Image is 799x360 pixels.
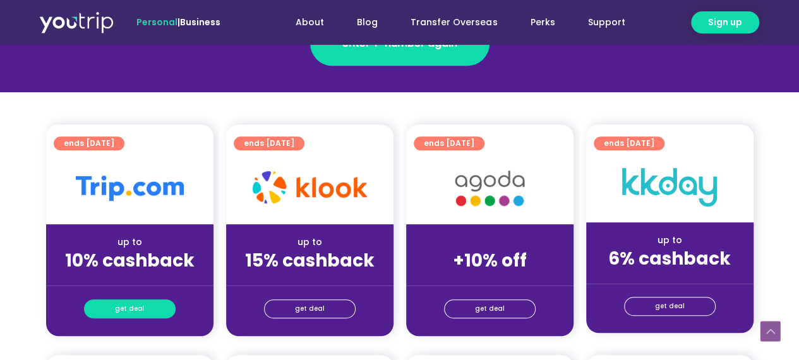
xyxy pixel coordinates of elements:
[514,11,571,34] a: Perks
[56,236,203,249] div: up to
[478,236,502,248] span: up to
[571,11,641,34] a: Support
[264,299,356,318] a: get deal
[475,300,505,318] span: get deal
[608,246,731,271] strong: 6% cashback
[596,270,743,284] div: (for stays only)
[416,272,563,285] div: (for stays only)
[136,16,177,28] span: Personal
[136,16,220,28] span: |
[691,11,759,33] a: Sign up
[56,272,203,285] div: (for stays only)
[444,299,536,318] a: get deal
[255,11,641,34] nav: Menu
[624,297,716,316] a: get deal
[604,136,654,150] span: ends [DATE]
[245,248,375,273] strong: 15% cashback
[236,236,383,249] div: up to
[65,248,195,273] strong: 10% cashback
[234,136,304,150] a: ends [DATE]
[655,297,685,315] span: get deal
[180,16,220,28] a: Business
[596,234,743,247] div: up to
[414,136,484,150] a: ends [DATE]
[244,136,294,150] span: ends [DATE]
[424,136,474,150] span: ends [DATE]
[708,16,742,29] span: Sign up
[453,248,527,273] strong: +10% off
[295,300,325,318] span: get deal
[279,11,340,34] a: About
[84,299,176,318] a: get deal
[594,136,664,150] a: ends [DATE]
[64,136,114,150] span: ends [DATE]
[340,11,394,34] a: Blog
[236,272,383,285] div: (for stays only)
[54,136,124,150] a: ends [DATE]
[394,11,514,34] a: Transfer Overseas
[115,300,145,318] span: get deal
